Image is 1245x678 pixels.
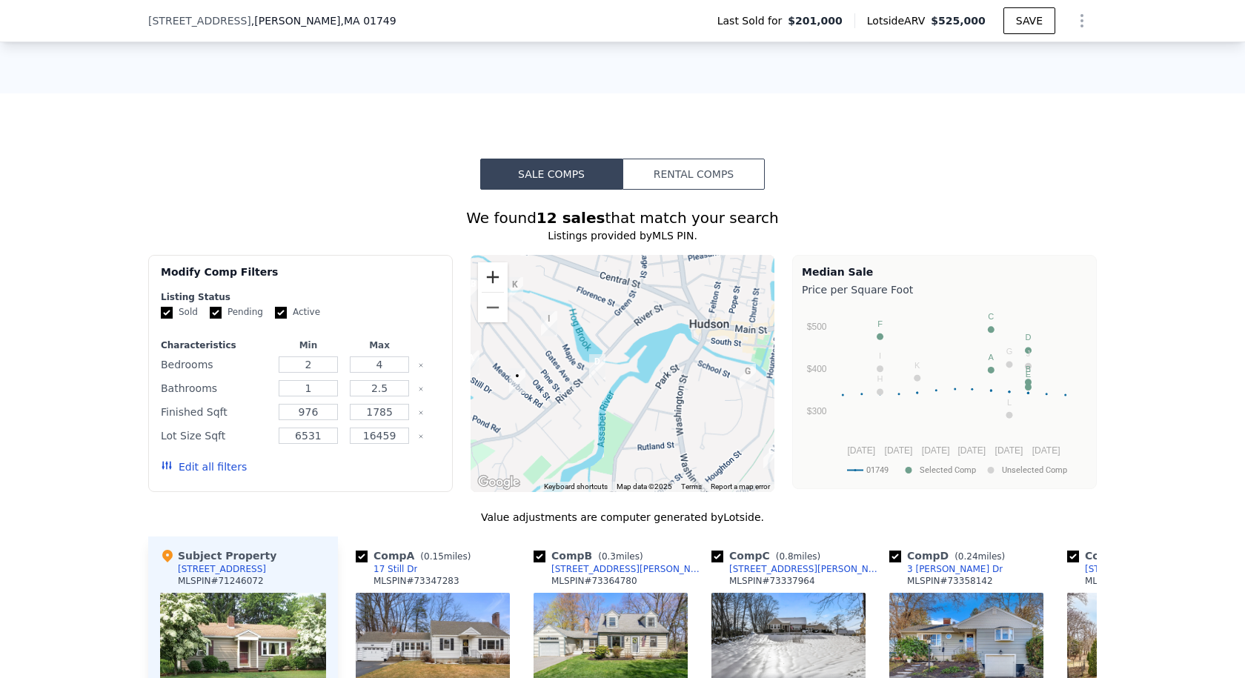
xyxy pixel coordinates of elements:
input: Pending [210,307,222,319]
div: Subject Property [160,548,276,563]
span: ( miles) [592,551,648,562]
div: Max [347,339,412,351]
div: 30 Maple St [507,277,523,302]
div: 71 School St [740,364,756,389]
span: Last Sold for [717,13,788,28]
span: Map data ©2025 [617,482,672,491]
div: 8 Meadowbrook Rd. [509,368,525,393]
div: Bathrooms [161,378,270,399]
span: , MA 01749 [341,15,396,27]
text: 01749 [866,465,889,475]
text: C [988,312,994,321]
div: Modify Comp Filters [161,265,440,291]
strong: 12 sales [537,209,605,227]
div: Lot Size Sqft [161,425,270,446]
text: [DATE] [885,445,913,456]
button: Clear [418,433,424,439]
span: Lotside ARV [867,13,931,28]
text: [DATE] [1032,445,1060,456]
text: E [1026,370,1031,379]
text: D [1026,333,1032,342]
div: Comp C [711,548,826,563]
text: $300 [807,406,827,416]
div: Listings provided by MLS PIN . [148,228,1097,243]
span: 0.24 [958,551,978,562]
div: 3 [PERSON_NAME] Dr [907,563,1003,575]
span: ( miles) [949,551,1011,562]
text: B [1026,365,1031,373]
div: [STREET_ADDRESS] [1085,563,1173,575]
span: 0.3 [602,551,616,562]
text: K [914,361,920,370]
a: [STREET_ADDRESS][PERSON_NAME] [711,563,883,575]
div: 3 Lafrance Dr [589,354,605,379]
div: 17 Still Dr [373,563,417,575]
text: A [989,353,995,362]
div: Comp A [356,548,477,563]
text: Selected Comp [920,465,976,475]
div: Min [276,339,341,351]
div: Price per Square Foot [802,279,1087,300]
div: MLSPIN # 73337964 [729,575,815,587]
text: $400 [807,364,827,374]
div: Bedrooms [161,354,270,375]
input: Active [275,307,287,319]
button: Zoom in [478,262,508,292]
label: Sold [161,306,198,319]
span: 0.8 [779,551,793,562]
input: Sold [161,307,173,319]
div: Finished Sqft [161,402,270,422]
text: G [1006,347,1013,356]
div: Value adjustments are computer generated by Lotside . [148,510,1097,525]
div: Median Sale [802,265,1087,279]
span: 0.15 [424,551,444,562]
div: MLSPIN # 73356228 [1085,575,1171,587]
button: Clear [418,362,424,368]
div: Characteristics [161,339,270,351]
a: Open this area in Google Maps (opens a new window) [474,473,523,492]
label: Pending [210,306,263,319]
div: 17 Still Dr [463,350,479,376]
text: J [1026,349,1031,358]
a: 17 Still Dr [356,563,417,575]
div: Listing Status [161,291,440,303]
div: [STREET_ADDRESS][PERSON_NAME] [729,563,883,575]
div: Comp E [1067,548,1187,563]
text: F [877,319,883,328]
a: [STREET_ADDRESS] [1067,563,1173,575]
div: MLSPIN # 73364780 [551,575,637,587]
div: We found that match your search [148,207,1097,228]
svg: A chart. [802,300,1087,485]
span: ( miles) [770,551,826,562]
text: Unselected Comp [1002,465,1067,475]
div: 38 Mason St [763,444,780,469]
button: Show Options [1067,6,1097,36]
a: [STREET_ADDRESS][PERSON_NAME] [534,563,705,575]
text: [DATE] [957,445,986,456]
span: , [PERSON_NAME] [251,13,396,28]
text: $500 [807,322,827,332]
text: H [877,374,883,383]
div: [STREET_ADDRESS] [178,563,266,575]
div: 18 Maple St [541,311,557,336]
button: Clear [418,410,424,416]
span: [STREET_ADDRESS] [148,13,251,28]
button: Zoom out [478,293,508,322]
a: 3 [PERSON_NAME] Dr [889,563,1003,575]
button: Clear [418,386,424,392]
label: Active [275,306,320,319]
div: MLSPIN # 73358142 [907,575,993,587]
text: I [879,351,881,360]
button: Sale Comps [480,159,622,190]
span: $525,000 [931,15,986,27]
div: Comp B [534,548,649,563]
button: SAVE [1003,7,1055,34]
button: Rental Comps [622,159,765,190]
text: L [1007,398,1012,407]
div: [STREET_ADDRESS][PERSON_NAME] [551,563,705,575]
div: MLSPIN # 71246072 [178,575,264,587]
div: Comp D [889,548,1011,563]
text: [DATE] [847,445,875,456]
button: Keyboard shortcuts [544,482,608,492]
